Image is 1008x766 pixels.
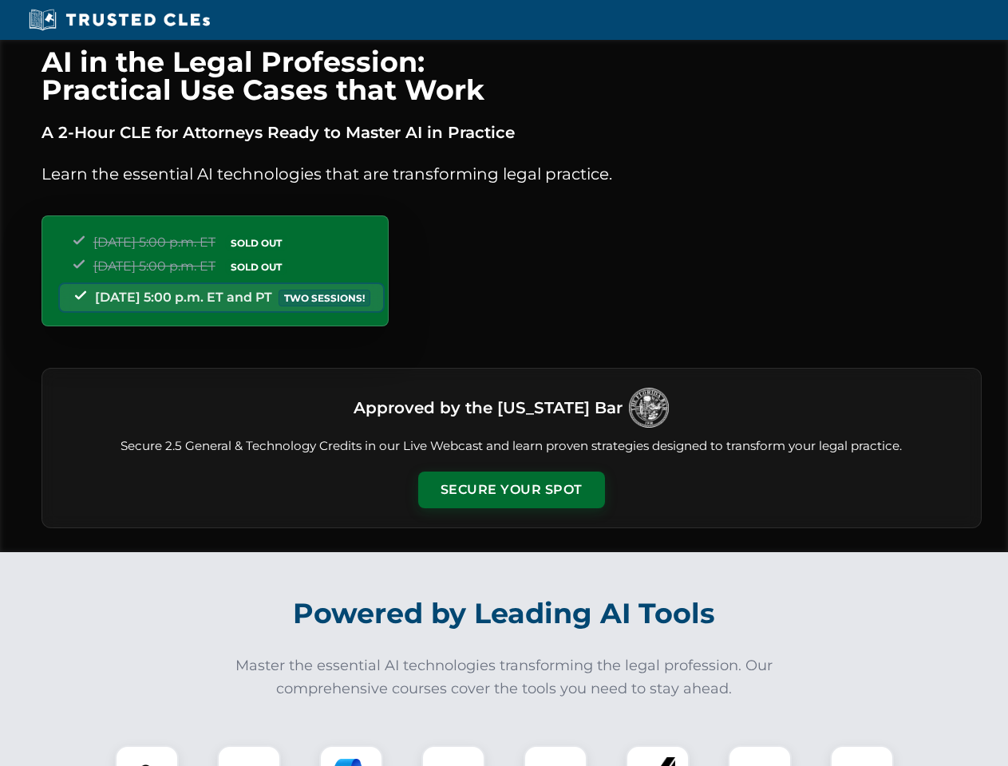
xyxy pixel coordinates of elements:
p: Learn the essential AI technologies that are transforming legal practice. [42,161,982,187]
span: SOLD OUT [225,259,287,275]
span: [DATE] 5:00 p.m. ET [93,235,215,250]
button: Secure Your Spot [418,472,605,508]
h3: Approved by the [US_STATE] Bar [354,393,623,422]
span: [DATE] 5:00 p.m. ET [93,259,215,274]
img: Logo [629,388,669,428]
span: SOLD OUT [225,235,287,251]
h2: Powered by Leading AI Tools [62,586,947,642]
img: Trusted CLEs [24,8,215,32]
p: A 2-Hour CLE for Attorneys Ready to Master AI in Practice [42,120,982,145]
p: Secure 2.5 General & Technology Credits in our Live Webcast and learn proven strategies designed ... [61,437,962,456]
h1: AI in the Legal Profession: Practical Use Cases that Work [42,48,982,104]
p: Master the essential AI technologies transforming the legal profession. Our comprehensive courses... [225,654,784,701]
